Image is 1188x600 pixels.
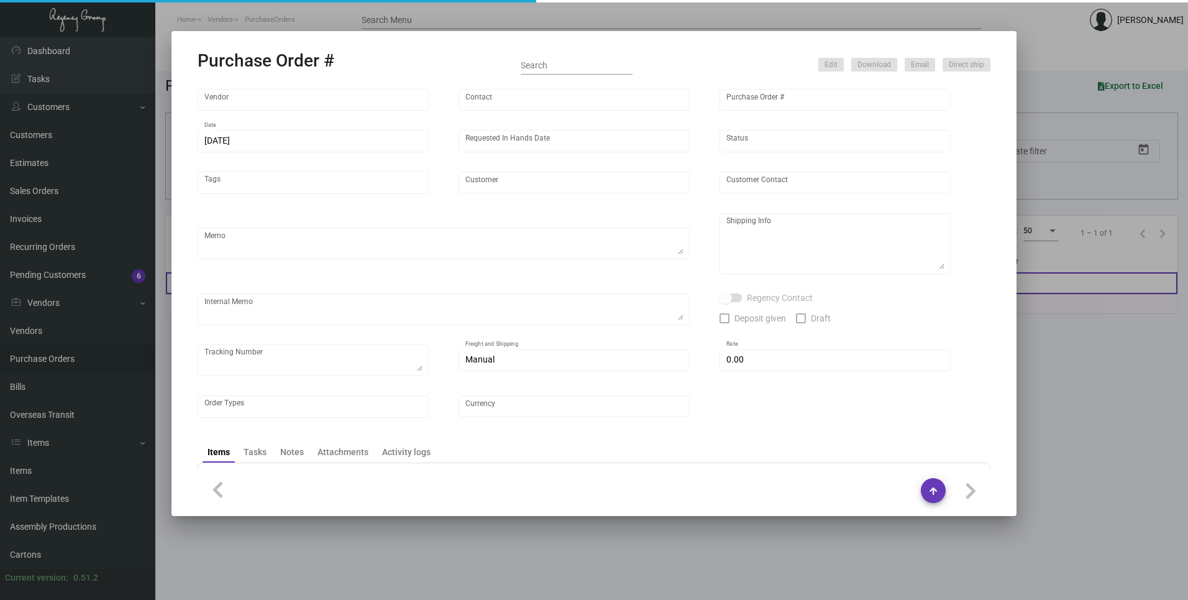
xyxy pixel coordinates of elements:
button: Email [905,58,935,72]
div: Items [208,446,230,459]
div: 0.51.2 [73,571,98,584]
span: Draft [811,311,831,326]
div: Notes [280,446,304,459]
div: Attachments [318,446,368,459]
div: Activity logs [382,446,431,459]
span: Deposit given [734,311,786,326]
div: Current version: [5,571,68,584]
span: Direct ship [949,60,984,70]
span: Regency Contact [747,290,813,305]
span: Manual [465,354,495,364]
button: Direct ship [943,58,990,72]
button: Edit [818,58,844,72]
div: Tasks [244,446,267,459]
span: Email [911,60,929,70]
span: Edit [825,60,838,70]
button: Download [851,58,897,72]
span: Download [857,60,891,70]
h2: Purchase Order # [198,50,334,72]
